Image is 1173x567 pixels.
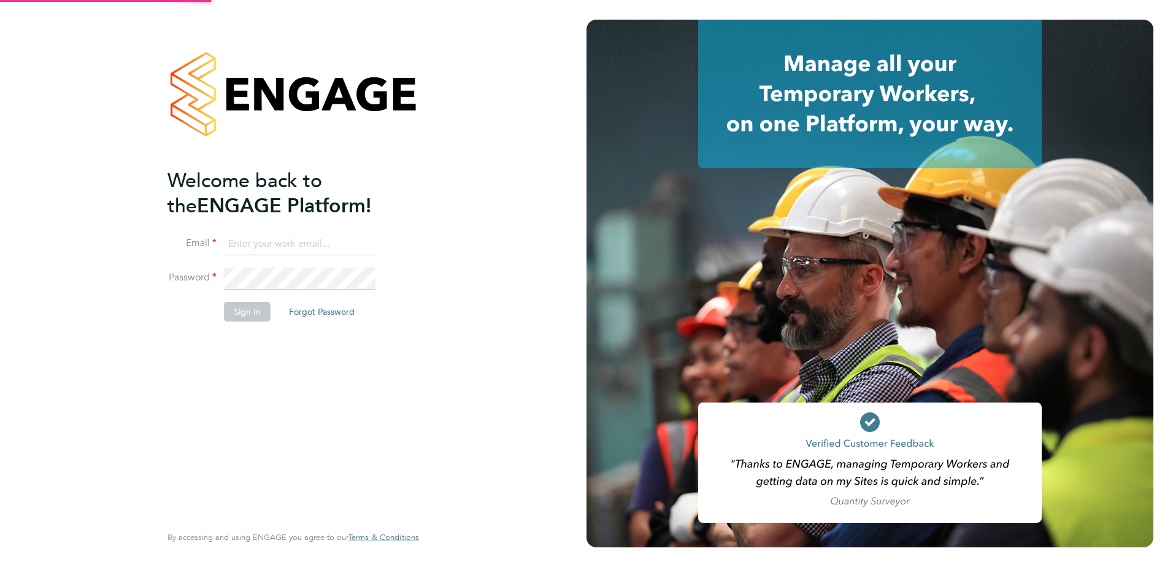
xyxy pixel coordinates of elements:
input: Enter your work email... [224,233,375,255]
a: Terms & Conditions [348,533,419,542]
span: By accessing and using ENGAGE you agree to our [167,532,419,542]
h2: ENGAGE Platform! [167,168,407,218]
label: Email [167,237,217,250]
span: Welcome back to the [167,169,322,218]
button: Forgot Password [279,302,364,322]
label: Password [167,271,217,284]
button: Sign In [224,302,271,322]
span: Terms & Conditions [348,532,419,542]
